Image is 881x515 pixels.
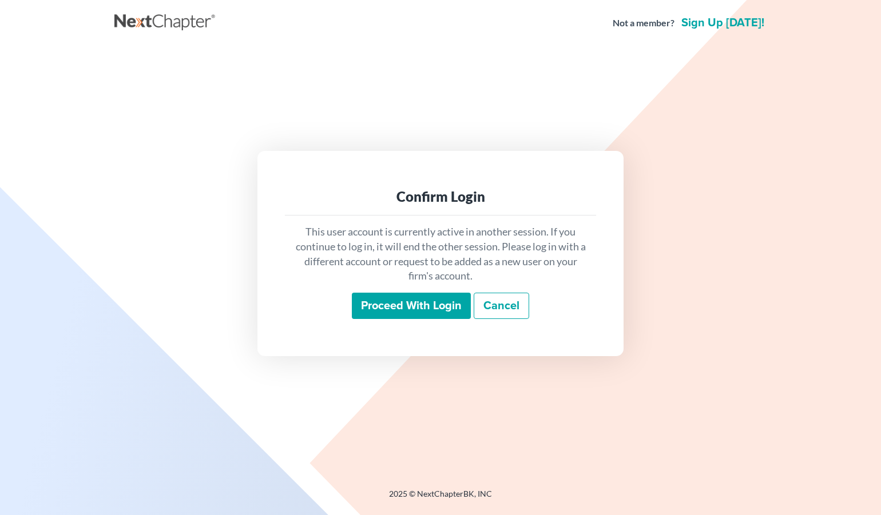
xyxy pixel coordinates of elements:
[352,293,471,319] input: Proceed with login
[114,488,767,509] div: 2025 © NextChapterBK, INC
[679,17,767,29] a: Sign up [DATE]!
[294,225,587,284] p: This user account is currently active in another session. If you continue to log in, it will end ...
[294,187,587,206] div: Confirm Login
[474,293,529,319] a: Cancel
[613,17,674,30] strong: Not a member?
